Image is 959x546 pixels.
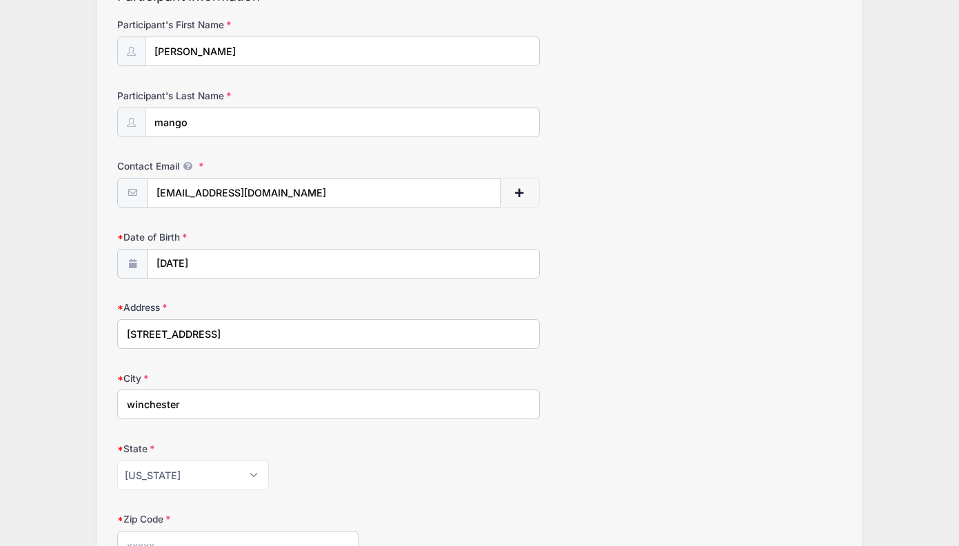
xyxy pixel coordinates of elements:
label: Participant's Last Name [117,89,359,103]
label: Date of Birth [117,230,359,244]
input: Participant's Last Name [145,108,540,137]
label: State [117,442,359,456]
label: Address [117,301,359,314]
input: mm/dd/yyyy [147,249,540,279]
label: Participant's First Name [117,18,359,32]
label: Zip Code [117,512,359,526]
label: City [117,372,359,385]
input: email@email.com [147,178,501,208]
input: Participant's First Name [145,37,540,66]
label: Contact Email [117,159,359,173]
